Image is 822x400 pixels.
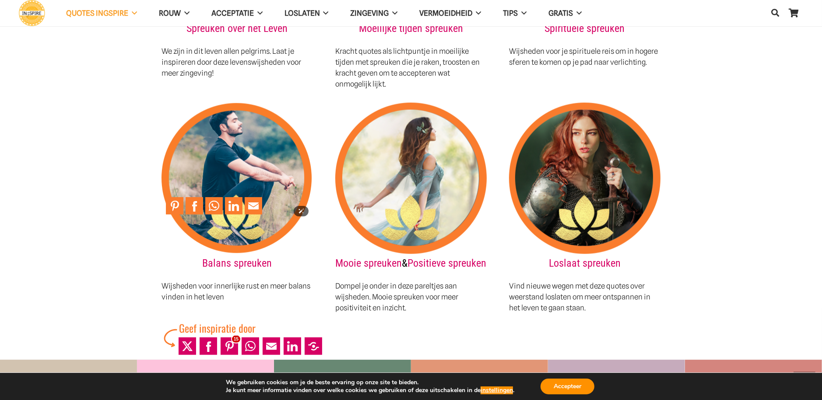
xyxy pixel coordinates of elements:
[261,336,282,357] li: Email This
[503,9,518,17] span: TIPS
[509,281,660,313] p: Vind nieuwe wegen met deze quotes over weerstand loslaten om meer ontspannen in het leven te gaan...
[282,336,303,357] li: LinkedIn
[303,336,324,357] li: More Options
[285,9,320,17] span: Loslaten
[537,2,593,24] a: GRATIS
[242,337,259,355] a: Share to WhatsApp
[509,103,660,254] img: Kracht in moeilijke tijden voor de strijders onder ons - Ingspire
[186,197,205,215] li: Facebook
[481,386,513,394] button: instellingen
[162,46,313,79] p: We zijn in dit leven allen pelgrims. Laat je inspireren door deze levenswijsheden voor meer zinge...
[794,372,815,393] a: Terug naar top
[335,103,487,254] img: Positieve spreuken van Ingspire
[274,2,340,24] a: Loslaten
[549,257,621,269] a: Loslaat spreuken
[137,361,274,369] a: Je zielsmissie is een ontmoeting met wat jou bevrijdt ©
[148,2,200,24] a: ROUW
[186,22,288,35] a: Spreuken over het Leven
[544,22,625,35] a: Spirituele spreuken
[198,336,219,357] li: Facebook
[55,2,148,24] a: QUOTES INGSPIRE
[335,281,487,313] p: Dompel je onder in deze pareltjes aan wijsheden. Mooie spreuken voor meer positiviteit en inzicht.
[179,320,324,336] div: Geef inspiratie door
[166,197,186,215] li: Pinterest
[200,2,274,24] a: Acceptatie
[685,361,822,369] a: Wat je bij Terugval niet mag vergeten
[240,336,261,357] li: WhatsApp
[162,281,313,303] p: Wijsheden voor innerlijke rust en meer balans vinden in het leven
[225,197,242,215] a: Share to LinkedIn
[548,9,573,17] span: GRATIS
[166,197,183,215] a: Pin to Pinterest
[509,46,660,68] p: Wijsheden voor je spirituele reis om in hogere sferen te komen op je pad naar verlichting.
[66,9,128,17] span: QUOTES INGSPIRE
[335,46,487,90] p: Kracht quotes als lichtpuntje in moeilijke tijden met spreuken die je raken, troosten en kracht g...
[541,379,594,394] button: Accepteer
[245,197,264,215] li: Email This
[219,336,240,357] li: Pinterest
[274,361,411,369] a: Om te verbinden moeten we soms eerst afstand creëren – Citaat van Ingspire
[159,9,181,17] span: ROUW
[335,103,487,270] h2: &
[202,257,272,269] a: Balans spreuken
[226,386,514,394] p: Je kunt meer informatie vinden over welke cookies we gebruiken of deze uitschakelen in de .
[211,9,254,17] span: Acceptatie
[263,337,280,355] a: Mail to Email This
[245,197,262,215] a: Mail to Email This
[350,9,389,17] span: Zingeving
[186,197,203,215] a: Share to Facebook
[305,337,322,355] a: Share to More Options
[419,9,472,17] span: VERMOEIDHEID
[179,337,196,355] a: Post to X (Twitter)
[492,2,537,24] a: TIPS
[225,197,245,215] li: LinkedIn
[411,361,548,369] a: In het loslaten van de controle kunnen we zien wat in overgave is – citaat van Ingspire
[548,361,685,369] a: Zingeving is creatiekracht van je persoonlijke levensvisie in je dagelijks leven – citaat van Ing...
[226,379,514,386] p: We gebruiken cookies om je de beste ervaring op onze site te bieden.
[407,257,486,269] a: Positieve spreuken
[205,197,225,215] li: WhatsApp
[767,3,784,24] a: Zoeken
[284,337,301,355] a: Share to LinkedIn
[339,2,408,24] a: Zingeving
[335,257,402,269] a: Mooie spreuken
[177,336,198,357] li: X (Twitter)
[408,2,492,24] a: VERMOEIDHEID
[231,335,241,344] span: 15
[205,197,223,215] a: Share to WhatsApp
[359,22,463,35] a: Moeilijke tijden spreuken
[200,337,217,355] a: Share to Facebook
[221,337,238,355] a: Pin to Pinterest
